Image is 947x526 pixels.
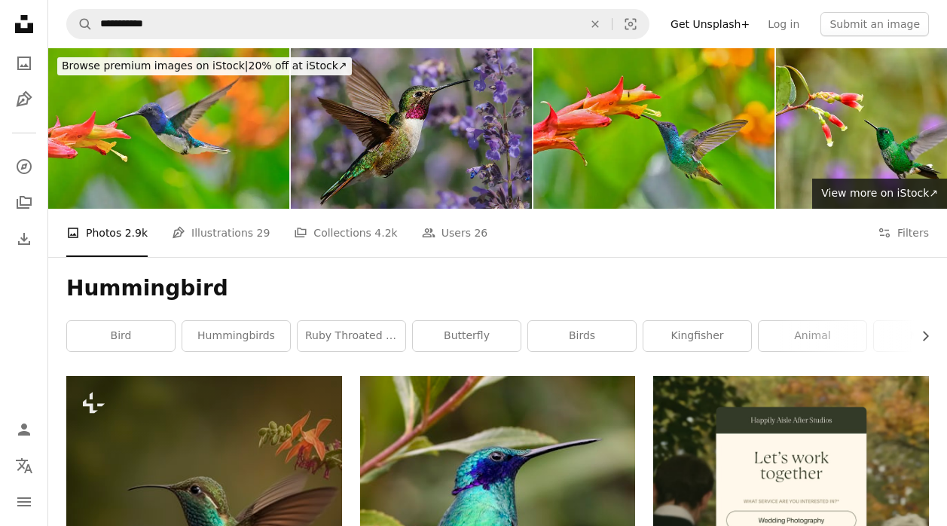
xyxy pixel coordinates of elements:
[374,225,397,241] span: 4.2k
[533,48,774,209] img: Golden-Tailed Sapphire Hummingbird about to extract nectar from a yellow and red flower
[9,84,39,115] a: Illustrations
[57,57,352,75] div: 20% off at iStock ↗
[172,209,270,257] a: Illustrations 29
[48,48,289,209] img: White-Necked Jacobin hummingbird at a red and yellow flower in a garden
[812,179,947,209] a: View more on iStock↗
[67,10,93,38] button: Search Unsplash
[912,321,929,351] button: scroll list to the right
[9,451,39,481] button: Language
[612,10,649,38] button: Visual search
[9,48,39,78] a: Photos
[298,321,405,351] a: ruby throated hummingbird
[257,225,270,241] span: 29
[528,321,636,351] a: birds
[182,321,290,351] a: hummingbirds
[878,209,929,257] button: Filters
[9,487,39,517] button: Menu
[66,275,929,302] h1: Hummingbird
[579,10,612,38] button: Clear
[9,151,39,182] a: Explore
[9,188,39,218] a: Collections
[820,12,929,36] button: Submit an image
[66,9,649,39] form: Find visuals sitewide
[9,224,39,254] a: Download History
[422,209,488,257] a: Users 26
[9,414,39,445] a: Log in / Sign up
[62,60,248,72] span: Browse premium images on iStock |
[67,321,175,351] a: bird
[643,321,751,351] a: kingfisher
[474,225,487,241] span: 26
[413,321,521,351] a: butterfly
[291,48,532,209] img: Hummingbird Nectaring on Lavender
[661,12,759,36] a: Get Unsplash+
[759,321,866,351] a: animal
[759,12,808,36] a: Log in
[48,48,361,84] a: Browse premium images on iStock|20% off at iStock↗
[821,187,938,199] span: View more on iStock ↗
[294,209,397,257] a: Collections 4.2k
